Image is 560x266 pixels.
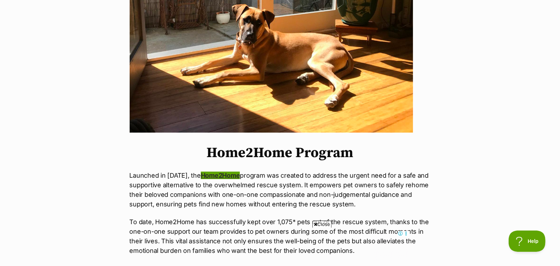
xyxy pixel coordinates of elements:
iframe: Help Scout Beacon - Open [509,231,546,252]
a: Home2Home [201,172,240,179]
p: Launched in [DATE], the program was created to address the urgent need for a safe and supportive ... [130,171,431,209]
iframe: Advertisement [151,231,409,262]
p: To date, Home2Home has successfully kept over 1,075* pets out of the rescue system, thanks to the... [130,217,431,255]
span: Close [312,221,332,228]
h1: Home2Home Program [130,145,431,161]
